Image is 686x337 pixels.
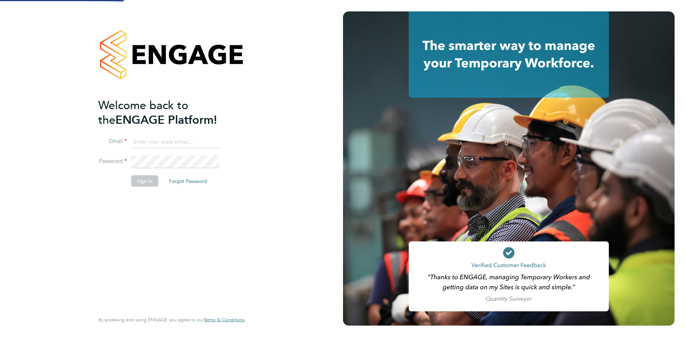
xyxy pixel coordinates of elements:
button: Forgot Password [163,175,213,187]
h2: ENGAGE Platform! [98,98,238,127]
a: Terms & Conditions [204,317,245,323]
span: By accessing and using ENGAGE you agree to our [98,317,245,323]
label: Password [98,158,127,165]
button: Sign In [131,175,158,187]
input: Enter your work email... [131,136,219,148]
label: Email [98,138,127,145]
span: Welcome back to the [98,98,188,127]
